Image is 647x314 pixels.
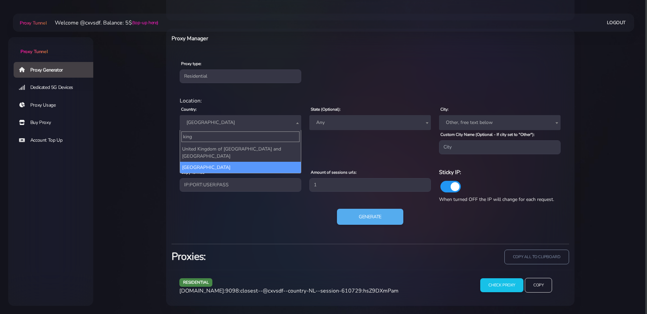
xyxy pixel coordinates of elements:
[313,118,427,127] span: Any
[525,278,552,293] input: Copy
[439,196,554,203] span: When turned OFF the IP will change for each request.
[132,19,158,26] a: (top-up here)
[184,118,297,127] span: Netherlands
[14,132,99,148] a: Account Top Up
[20,20,47,26] span: Proxy Tunnel
[311,106,341,112] label: State (Optional):
[18,17,47,28] a: Proxy Tunnel
[439,115,561,130] span: Other, free text below
[172,250,366,264] h3: Proxies:
[311,169,357,175] label: Amount of sessions urls:
[179,287,399,295] span: [DOMAIN_NAME]:9098:closest--@cxvsdf--country-NL--session-610729:hsZ9DXmPam
[8,37,93,55] a: Proxy Tunnel
[172,34,400,43] h6: Proxy Manager
[181,61,201,67] label: Proxy type:
[180,162,301,173] li: [GEOGRAPHIC_DATA]
[480,278,523,292] input: Check Proxy
[614,281,638,305] iframe: Webchat Widget
[180,143,301,162] li: United Kingdom of [GEOGRAPHIC_DATA] and [GEOGRAPHIC_DATA]
[14,80,99,95] a: Dedicated 5G Devices
[443,118,556,127] span: Other, free text below
[607,16,626,29] a: Logout
[439,168,561,177] h6: Sticky IP:
[20,48,48,55] span: Proxy Tunnel
[14,115,99,130] a: Buy Proxy
[14,62,99,78] a: Proxy Generator
[176,97,565,105] div: Location:
[176,160,565,168] div: Proxy Settings:
[440,131,535,138] label: Custom City Name (Optional - If city set to "Other"):
[440,106,449,112] label: City:
[309,115,431,130] span: Any
[181,131,300,142] input: Search
[47,19,158,27] li: Welcome @cxvsdf. Balance: 5$
[504,250,569,264] input: copy all to clipboard
[337,209,403,225] button: Generate
[179,278,213,287] span: residential
[439,140,561,154] input: City
[14,97,99,113] a: Proxy Usage
[181,106,197,112] label: Country:
[180,115,301,130] span: Netherlands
